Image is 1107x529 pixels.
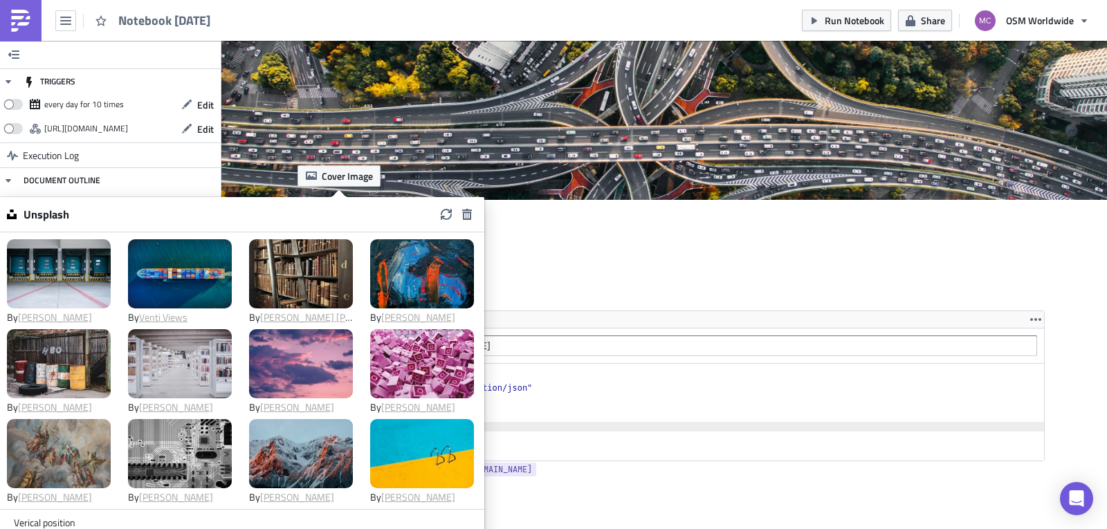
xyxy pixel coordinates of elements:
span: Steve Johnson [370,311,455,324]
img: photo-1556005693-00fff02f134c [7,419,111,488]
span: OSM Worldwide [1006,13,1074,28]
span: Run Notebook [825,13,884,28]
img: PushMetrics [10,10,32,32]
span: Lukas Meier [7,491,92,503]
span: Notebook [DATE] [118,12,212,28]
img: photo-1590355917965-ae3734cd71fd [7,329,111,398]
button: OSM Worldwide [967,6,1097,36]
img: photo-1504309092620-4d0ec726efa4 [370,419,474,488]
a: [PERSON_NAME] [260,400,334,414]
div: https://pushmetrics.io/api/v1/report/w3lAZqNo8K/webhook?token=298fa9f4b001426abf65d0e8c6714151 [44,118,128,139]
span: Edit [197,98,214,112]
img: photo-1560961911-0ac252fecc71 [370,329,474,398]
span: Anna Lisa [249,311,353,324]
a: [PERSON_NAME] [139,400,213,414]
a: [PERSON_NAME] [18,400,92,414]
a: [PERSON_NAME] [381,310,455,324]
a: [PERSON_NAME] [18,310,92,324]
a: [PERSON_NAME] [381,400,455,414]
img: photo-1596286803527-52d2f3b970c9 [249,239,353,308]
span: Venti Views [128,311,187,324]
span: Ryunosuke Kikuno [128,401,213,414]
a: [PERSON_NAME] [18,490,92,504]
button: Cover Image [298,165,381,187]
span: Etienne Girardet [370,491,455,503]
h3: Unsplash [17,207,76,221]
img: photo-1613690399151-65ea69478674 [128,239,232,308]
a: Venti Views [139,310,187,324]
span: Kaidi Guo [249,491,334,503]
span: Ernest Brillo [249,401,334,414]
span: Oleksandra Bardash [7,401,92,414]
span: Execution Log [23,143,79,168]
img: photo-1535136104956-115a2cd67fc4 [128,419,232,488]
div: DOCUMENT OUTLINE [24,168,100,193]
span: Edit [197,122,214,136]
span: Ryan Quintal [370,401,455,414]
button: Edit [174,118,221,140]
button: Share [898,10,952,31]
img: Avatar [973,9,997,33]
div: TRIGGERS [24,69,75,94]
img: photo-1534271057238-c2c170a76672 [249,329,353,398]
a: [PERSON_NAME] [260,490,334,504]
img: photo-1600431521340-491eca880813 [128,329,232,398]
input: Enter request URL [386,335,1037,356]
span: Share [921,13,945,28]
a: [PERSON_NAME] [PERSON_NAME] [260,310,410,324]
span: Hannes Egler [7,311,92,324]
label: Verical position [14,517,470,529]
div: every day for 10 times [44,94,124,115]
img: photo-1504376830547-506dedfe1fe9 [7,239,111,308]
a: [PERSON_NAME] [381,490,455,504]
span: Cover Image [322,169,373,183]
img: photo-1536924940846-227afb31e2a5 [370,239,474,308]
span: Mathew Schwartz [128,491,213,503]
button: Edit [174,94,221,115]
a: [PERSON_NAME] [139,490,213,504]
img: photo-1491904768633-2b7e3e7fede5 [249,419,353,488]
div: Open Intercom Messenger [1060,482,1093,515]
button: Run Notebook [802,10,891,31]
img: Cover Image [221,41,1107,200]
